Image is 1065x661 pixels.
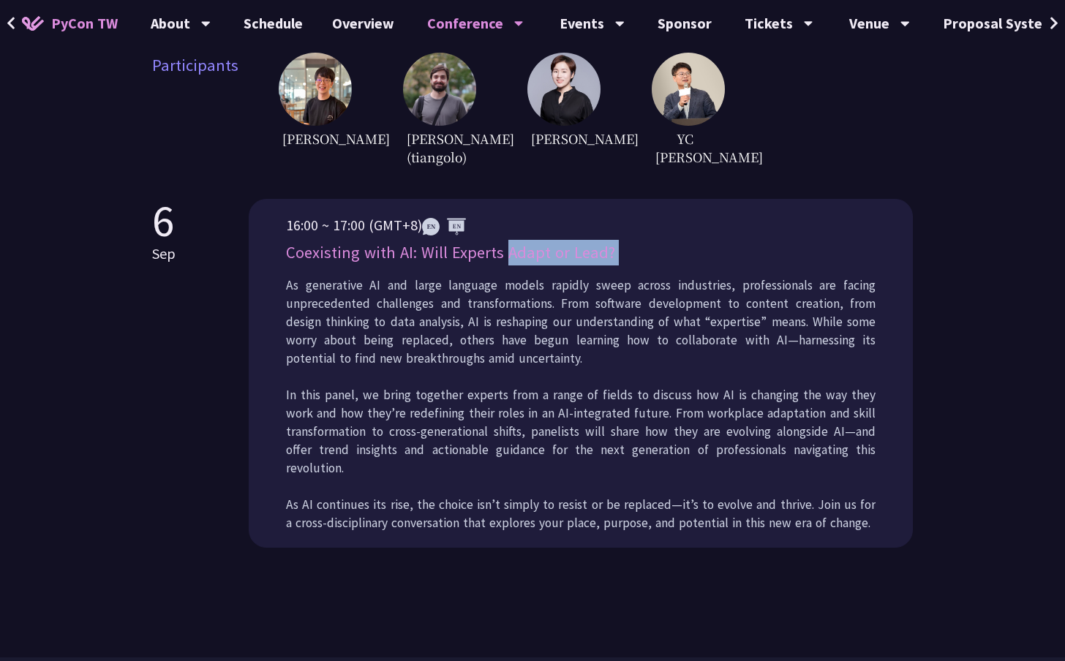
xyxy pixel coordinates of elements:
[279,126,345,151] span: [PERSON_NAME]
[152,243,176,265] p: Sep
[403,53,476,126] img: Sebasti%C3%A1nRam%C3%ADrez.1365658.jpeg
[152,199,176,243] p: 6
[7,5,132,42] a: PyCon TW
[403,126,469,170] span: [PERSON_NAME] (tiangolo)
[652,53,725,126] img: YCChen.e5e7a43.jpg
[286,240,876,265] p: Coexisting with AI: Will Experts Adapt or Lead?
[422,218,466,235] img: ENEN.5a408d1.svg
[286,276,876,532] p: As generative AI and large language models rapidly sweep across industries, professionals are fac...
[279,53,352,126] img: DongheeNa.093fe47.jpeg
[22,16,44,31] img: Home icon of PyCon TW 2025
[51,12,118,34] span: PyCon TW
[527,126,593,151] span: [PERSON_NAME]
[152,53,279,170] span: Participants
[652,126,718,170] span: YC [PERSON_NAME]
[527,53,601,126] img: TicaLin.61491bf.png
[286,214,876,236] p: 16:00 ~ 17:00 (GMT+8)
